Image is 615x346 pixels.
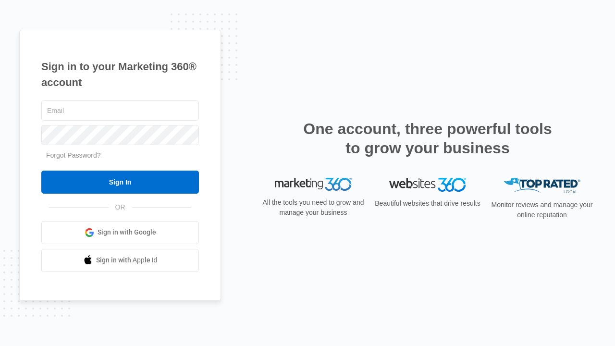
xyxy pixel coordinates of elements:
[41,171,199,194] input: Sign In
[488,200,596,220] p: Monitor reviews and manage your online reputation
[504,178,580,194] img: Top Rated Local
[98,227,156,237] span: Sign in with Google
[41,221,199,244] a: Sign in with Google
[389,178,466,192] img: Websites 360
[259,198,367,218] p: All the tools you need to grow and manage your business
[275,178,352,191] img: Marketing 360
[374,198,481,209] p: Beautiful websites that drive results
[41,249,199,272] a: Sign in with Apple Id
[41,100,199,121] input: Email
[46,151,101,159] a: Forgot Password?
[41,59,199,90] h1: Sign in to your Marketing 360® account
[109,202,132,212] span: OR
[300,119,555,158] h2: One account, three powerful tools to grow your business
[96,255,158,265] span: Sign in with Apple Id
